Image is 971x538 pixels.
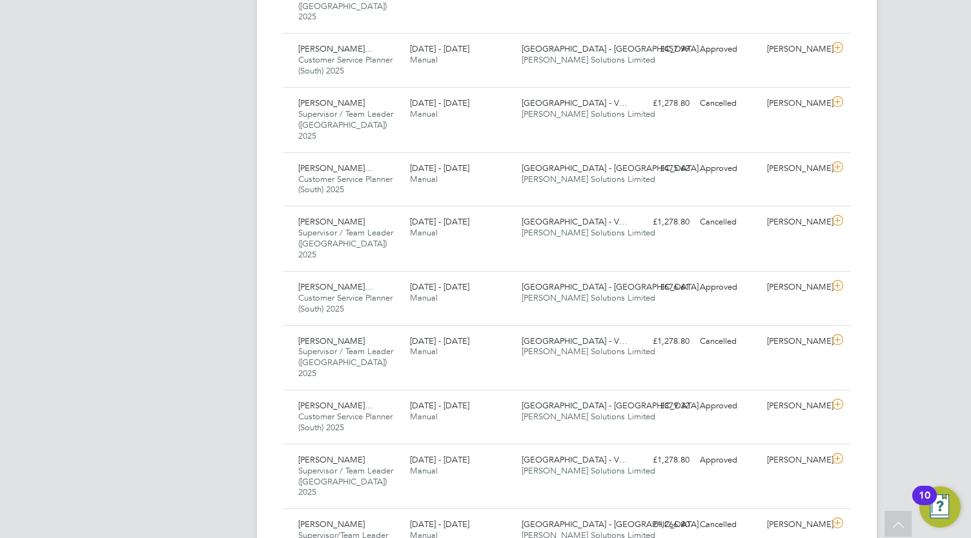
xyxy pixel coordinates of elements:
[410,411,438,422] span: Manual
[762,93,829,114] div: [PERSON_NAME]
[298,400,373,411] span: [PERSON_NAME]…
[522,43,707,54] span: [GEOGRAPHIC_DATA] - [GEOGRAPHIC_DATA]…
[298,411,393,433] span: Customer Service Planner (South) 2025
[410,97,469,108] span: [DATE] - [DATE]
[762,39,829,60] div: [PERSON_NAME]
[298,97,365,108] span: [PERSON_NAME]
[410,346,438,357] span: Manual
[628,212,695,233] div: £1,278.80
[628,514,695,535] div: £1,266.80
[410,227,438,238] span: Manual
[919,486,961,528] button: Open Resource Center, 10 new notifications
[695,450,762,471] div: Approved
[628,277,695,298] div: £676.61
[695,331,762,352] div: Cancelled
[522,54,655,65] span: [PERSON_NAME] Solutions Limited
[410,400,469,411] span: [DATE] - [DATE]
[695,39,762,60] div: Approved
[298,465,393,498] span: Supervisor / Team Leader ([GEOGRAPHIC_DATA]) 2025
[522,216,628,227] span: [GEOGRAPHIC_DATA] - V…
[298,227,393,260] span: Supervisor / Team Leader ([GEOGRAPHIC_DATA]) 2025
[762,212,829,233] div: [PERSON_NAME]
[522,335,628,346] span: [GEOGRAPHIC_DATA] - V…
[298,43,373,54] span: [PERSON_NAME]…
[410,281,469,292] span: [DATE] - [DATE]
[522,454,628,465] span: [GEOGRAPHIC_DATA] - V…
[298,281,373,292] span: [PERSON_NAME]…
[522,465,655,476] span: [PERSON_NAME] Solutions Limited
[695,395,762,417] div: Approved
[762,450,829,471] div: [PERSON_NAME]
[522,108,655,119] span: [PERSON_NAME] Solutions Limited
[410,54,438,65] span: Manual
[522,400,707,411] span: [GEOGRAPHIC_DATA] - [GEOGRAPHIC_DATA]…
[628,39,695,60] div: £457.99
[762,514,829,535] div: [PERSON_NAME]
[410,163,469,174] span: [DATE] - [DATE]
[695,212,762,233] div: Cancelled
[628,395,695,417] div: £379.32
[298,454,365,465] span: [PERSON_NAME]
[410,108,438,119] span: Manual
[298,519,365,530] span: [PERSON_NAME]
[410,335,469,346] span: [DATE] - [DATE]
[410,465,438,476] span: Manual
[522,292,655,303] span: [PERSON_NAME] Solutions Limited
[628,93,695,114] div: £1,278.80
[522,519,707,530] span: [GEOGRAPHIC_DATA] - [GEOGRAPHIC_DATA]…
[695,514,762,535] div: Cancelled
[298,292,393,314] span: Customer Service Planner (South) 2025
[298,216,365,227] span: [PERSON_NAME]
[298,108,393,141] span: Supervisor / Team Leader ([GEOGRAPHIC_DATA]) 2025
[410,216,469,227] span: [DATE] - [DATE]
[410,292,438,303] span: Manual
[298,346,393,379] span: Supervisor / Team Leader ([GEOGRAPHIC_DATA]) 2025
[695,277,762,298] div: Approved
[410,454,469,465] span: [DATE] - [DATE]
[762,331,829,352] div: [PERSON_NAME]
[522,346,655,357] span: [PERSON_NAME] Solutions Limited
[695,93,762,114] div: Cancelled
[522,227,655,238] span: [PERSON_NAME] Solutions Limited
[628,450,695,471] div: £1,278.80
[628,331,695,352] div: £1,278.80
[762,158,829,179] div: [PERSON_NAME]
[410,519,469,530] span: [DATE] - [DATE]
[298,54,393,76] span: Customer Service Planner (South) 2025
[522,97,628,108] span: [GEOGRAPHIC_DATA] - V…
[522,281,707,292] span: [GEOGRAPHIC_DATA] - [GEOGRAPHIC_DATA]…
[919,495,930,512] div: 10
[410,43,469,54] span: [DATE] - [DATE]
[628,158,695,179] div: £475.62
[762,277,829,298] div: [PERSON_NAME]
[522,163,707,174] span: [GEOGRAPHIC_DATA] - [GEOGRAPHIC_DATA]…
[522,174,655,184] span: [PERSON_NAME] Solutions Limited
[298,335,365,346] span: [PERSON_NAME]
[762,395,829,417] div: [PERSON_NAME]
[410,174,438,184] span: Manual
[298,163,373,174] span: [PERSON_NAME]…
[522,411,655,422] span: [PERSON_NAME] Solutions Limited
[695,158,762,179] div: Approved
[298,174,393,195] span: Customer Service Planner (South) 2025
